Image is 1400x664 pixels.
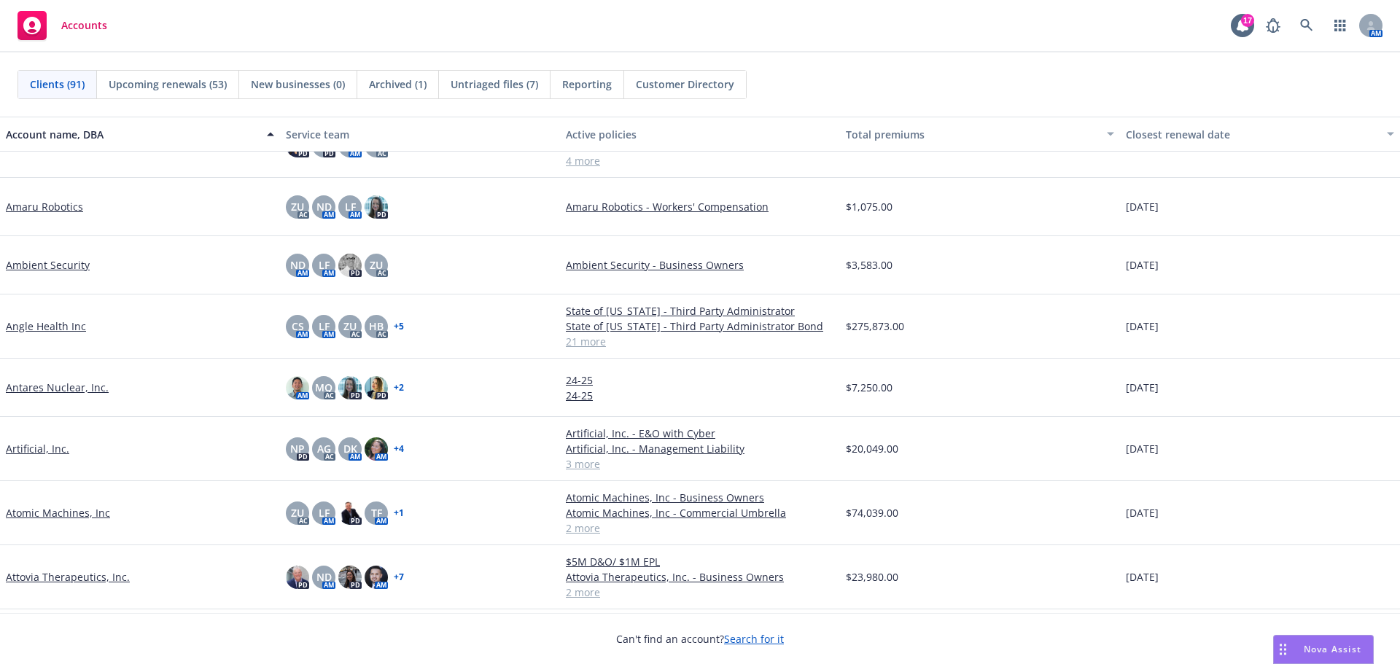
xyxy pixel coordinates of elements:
[109,77,227,92] span: Upcoming renewals (53)
[1126,569,1159,585] span: [DATE]
[566,441,834,456] a: Artificial, Inc. - Management Liability
[566,319,834,334] a: State of [US_STATE] - Third Party Administrator Bond
[566,520,834,536] a: 2 more
[1326,11,1355,40] a: Switch app
[846,505,898,520] span: $74,039.00
[6,569,130,585] a: Attovia Therapeutics, Inc.
[12,5,113,46] a: Accounts
[6,380,109,395] a: Antares Nuclear, Inc.
[290,441,305,456] span: NP
[1126,380,1159,395] span: [DATE]
[343,441,357,456] span: DK
[251,77,345,92] span: New businesses (0)
[394,445,404,453] a: + 4
[371,505,382,520] span: TF
[30,77,85,92] span: Clients (91)
[6,127,258,142] div: Account name, DBA
[636,77,734,92] span: Customer Directory
[338,501,362,525] img: photo
[394,509,404,517] a: + 1
[1126,441,1159,456] span: [DATE]
[292,319,304,334] span: CS
[394,383,404,392] a: + 2
[365,566,388,589] img: photo
[1304,643,1361,655] span: Nova Assist
[6,319,86,334] a: Angle Health Inc
[338,376,362,399] img: photo
[846,257,892,273] span: $3,583.00
[1126,319,1159,334] span: [DATE]
[6,505,110,520] a: Atomic Machines, Inc
[369,319,384,334] span: HB
[370,257,383,273] span: ZU
[343,319,357,334] span: ZU
[566,303,834,319] a: State of [US_STATE] - Third Party Administrator
[1292,11,1321,40] a: Search
[616,631,784,647] span: Can't find an account?
[338,254,362,277] img: photo
[6,257,90,273] a: Ambient Security
[61,20,107,31] span: Accounts
[1126,505,1159,520] span: [DATE]
[1259,11,1288,40] a: Report a Bug
[1126,127,1378,142] div: Closest renewal date
[1126,257,1159,273] span: [DATE]
[319,257,330,273] span: LF
[290,257,306,273] span: ND
[566,199,834,214] a: Amaru Robotics - Workers' Compensation
[566,490,834,505] a: Atomic Machines, Inc - Business Owners
[846,380,892,395] span: $7,250.00
[566,153,834,168] a: 4 more
[566,127,834,142] div: Active policies
[1126,199,1159,214] span: [DATE]
[286,566,309,589] img: photo
[317,441,331,456] span: AG
[338,566,362,589] img: photo
[286,127,554,142] div: Service team
[566,372,834,388] a: 24-25
[566,554,834,569] a: $5M D&O/ $1M EPL
[6,441,69,456] a: Artificial, Inc.
[345,199,356,214] span: LF
[566,505,834,520] a: Atomic Machines, Inc - Commercial Umbrella
[840,117,1120,152] button: Total premiums
[846,569,898,585] span: $23,980.00
[394,573,404,582] a: + 7
[394,322,404,331] a: + 5
[286,376,309,399] img: photo
[291,199,304,214] span: ZU
[566,426,834,441] a: Artificial, Inc. - E&O with Cyber
[319,505,330,520] span: LF
[846,127,1098,142] div: Total premiums
[291,505,304,520] span: ZU
[566,456,834,472] a: 3 more
[319,319,330,334] span: LF
[365,195,388,219] img: photo
[6,199,83,214] a: Amaru Robotics
[316,199,332,214] span: ND
[566,334,834,349] a: 21 more
[315,380,332,395] span: MQ
[846,199,892,214] span: $1,075.00
[566,569,834,585] a: Attovia Therapeutics, Inc. - Business Owners
[560,117,840,152] button: Active policies
[1241,14,1254,27] div: 17
[451,77,538,92] span: Untriaged files (7)
[280,117,560,152] button: Service team
[846,319,904,334] span: $275,873.00
[566,257,834,273] a: Ambient Security - Business Owners
[846,441,898,456] span: $20,049.00
[1274,636,1292,663] div: Drag to move
[365,437,388,461] img: photo
[365,376,388,399] img: photo
[1120,117,1400,152] button: Closest renewal date
[562,77,612,92] span: Reporting
[566,388,834,403] a: 24-25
